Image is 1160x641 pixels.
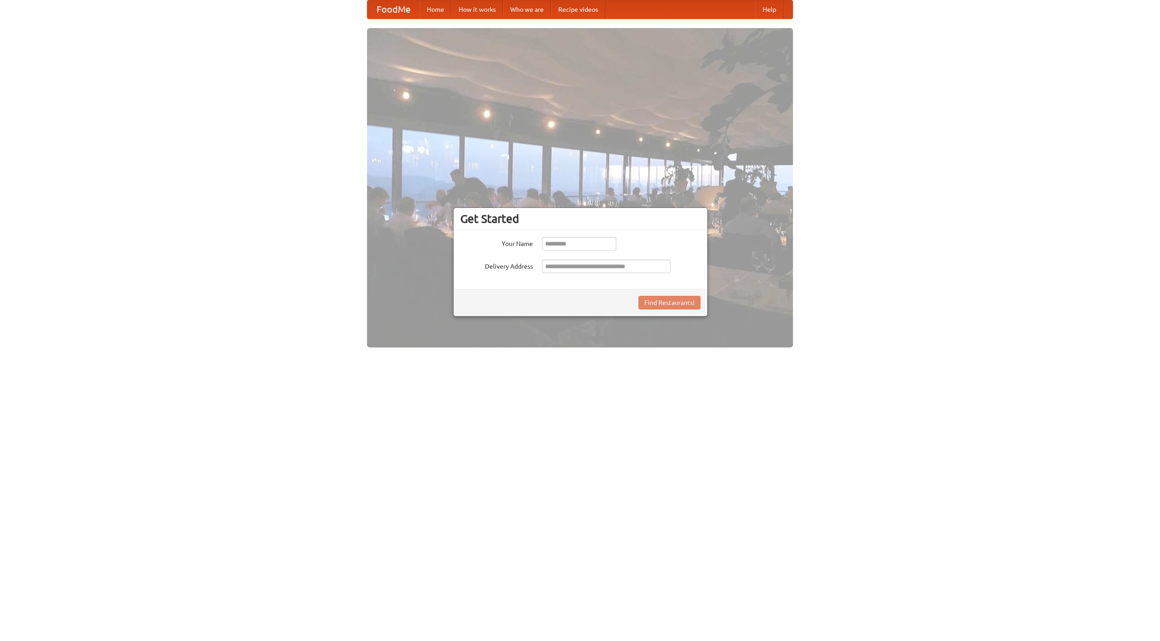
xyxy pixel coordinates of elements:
a: Who we are [503,0,551,19]
a: FoodMe [367,0,420,19]
a: Help [755,0,783,19]
label: Delivery Address [460,260,533,271]
a: How it works [451,0,503,19]
button: Find Restaurants! [638,296,701,309]
h3: Get Started [460,212,701,226]
a: Home [420,0,451,19]
label: Your Name [460,237,533,248]
a: Recipe videos [551,0,605,19]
